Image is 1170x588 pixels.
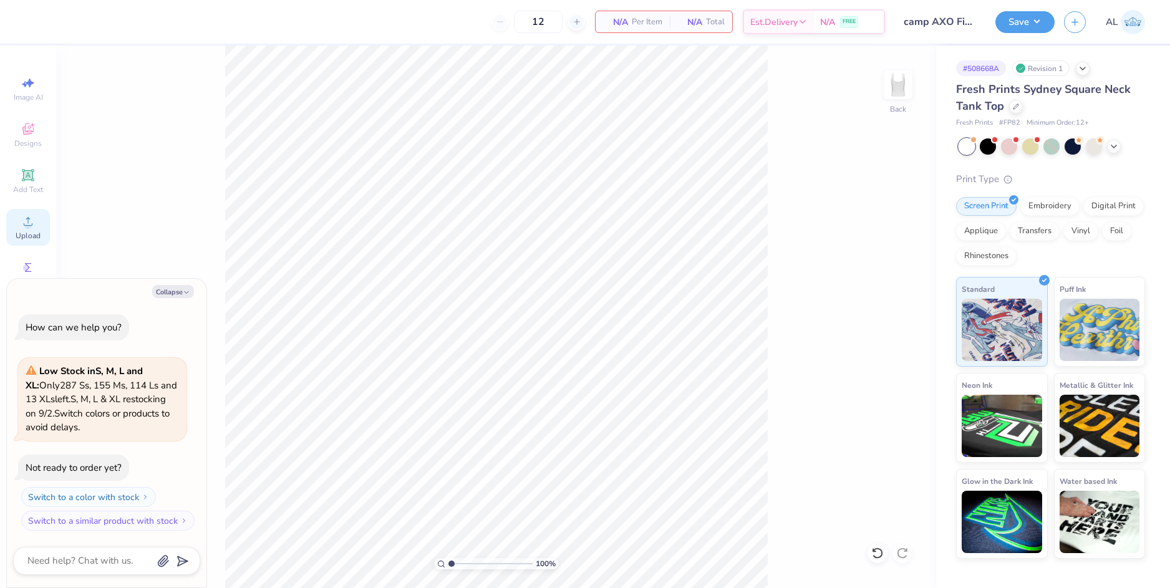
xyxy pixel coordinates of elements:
input: – – [514,11,563,33]
span: Neon Ink [962,378,992,392]
strong: Low Stock in S, M, L and XL : [26,365,143,392]
span: Water based Ink [1060,475,1117,488]
span: Fresh Prints [956,118,993,128]
div: Not ready to order yet? [26,461,122,474]
span: Est. Delivery [750,16,798,29]
span: Metallic & Glitter Ink [1060,378,1133,392]
div: Screen Print [956,197,1017,216]
span: Image AI [14,92,43,102]
button: Switch to a color with stock [21,487,156,507]
span: Standard [962,282,995,296]
div: # 508668A [956,60,1006,76]
img: Neon Ink [962,395,1042,457]
span: 100 % [536,558,556,569]
div: Print Type [956,172,1145,186]
img: Glow in the Dark Ink [962,491,1042,553]
div: Transfers [1010,222,1060,241]
span: FREE [843,17,856,26]
span: Designs [14,138,42,148]
span: N/A [603,16,628,29]
div: How can we help you? [26,321,122,334]
img: Switch to a color with stock [142,493,149,501]
div: Digital Print [1083,197,1144,216]
span: Only 287 Ss, 155 Ms, 114 Ls and 13 XLs left. S, M, L & XL restocking on 9/2. Switch colors or pro... [26,365,177,433]
div: Foil [1102,222,1131,241]
img: Metallic & Glitter Ink [1060,395,1140,457]
img: Standard [962,299,1042,361]
a: AL [1106,10,1145,34]
span: Greek [19,277,38,287]
button: Save [995,11,1055,33]
span: N/A [820,16,835,29]
span: Puff Ink [1060,282,1086,296]
img: Water based Ink [1060,491,1140,553]
img: Alyzza Lydia Mae Sobrino [1121,10,1145,34]
span: Glow in the Dark Ink [962,475,1033,488]
span: Per Item [632,16,662,29]
div: Embroidery [1020,197,1080,216]
span: N/A [677,16,702,29]
img: Switch to a similar product with stock [180,517,188,524]
span: Fresh Prints Sydney Square Neck Tank Top [956,82,1131,113]
span: AL [1106,15,1118,29]
button: Collapse [152,285,194,298]
img: Puff Ink [1060,299,1140,361]
div: Rhinestones [956,247,1017,266]
div: Back [890,104,906,115]
button: Switch to a similar product with stock [21,511,195,531]
div: Revision 1 [1012,60,1070,76]
span: Add Text [13,185,43,195]
span: # FP82 [999,118,1020,128]
span: Total [706,16,725,29]
div: Vinyl [1063,222,1098,241]
input: Untitled Design [894,9,986,34]
span: Minimum Order: 12 + [1027,118,1089,128]
div: Applique [956,222,1006,241]
span: Upload [16,231,41,241]
img: Back [886,72,911,97]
